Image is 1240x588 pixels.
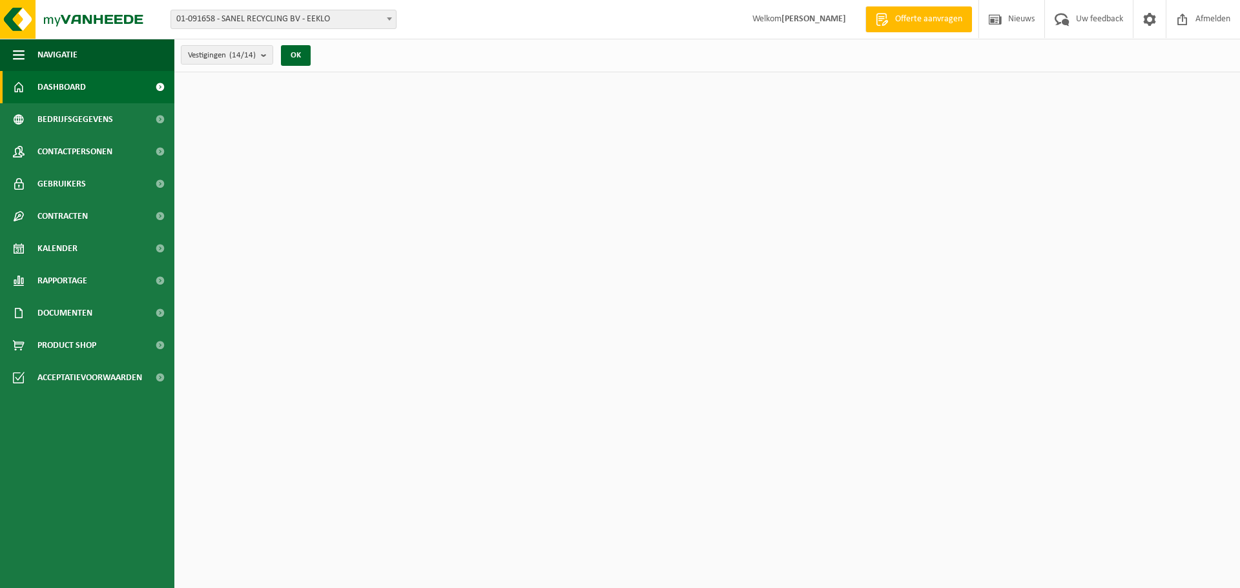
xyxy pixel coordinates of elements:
[37,265,87,297] span: Rapportage
[37,232,77,265] span: Kalender
[37,71,86,103] span: Dashboard
[37,168,86,200] span: Gebruikers
[171,10,396,28] span: 01-091658 - SANEL RECYCLING BV - EEKLO
[229,51,256,59] count: (14/14)
[37,329,96,361] span: Product Shop
[188,46,256,65] span: Vestigingen
[37,39,77,71] span: Navigatie
[170,10,397,29] span: 01-091658 - SANEL RECYCLING BV - EEKLO
[37,136,112,168] span: Contactpersonen
[865,6,972,32] a: Offerte aanvragen
[181,45,273,65] button: Vestigingen(14/14)
[781,14,846,24] strong: [PERSON_NAME]
[892,13,966,26] span: Offerte aanvragen
[37,297,92,329] span: Documenten
[37,361,142,394] span: Acceptatievoorwaarden
[37,103,113,136] span: Bedrijfsgegevens
[37,200,88,232] span: Contracten
[281,45,311,66] button: OK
